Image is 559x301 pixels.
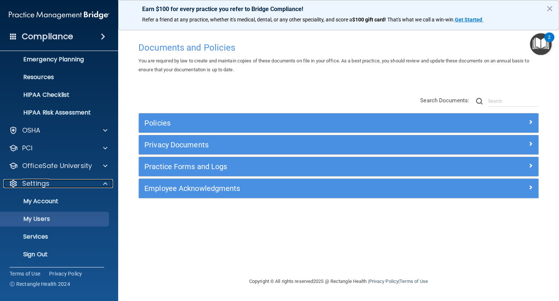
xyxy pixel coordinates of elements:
a: Policies [144,117,533,129]
input: Search [488,96,539,107]
a: Employee Acknowledgments [144,182,533,194]
p: Resources [5,73,106,81]
a: PCI [9,144,107,153]
h5: Employee Acknowledgments [144,184,433,192]
a: Settings [9,179,107,188]
p: HIPAA Risk Assessment [5,109,106,116]
a: Privacy Policy [369,278,398,284]
img: PMB logo [9,8,109,23]
h4: Compliance [22,31,73,42]
span: Ⓒ Rectangle Health 2024 [10,280,70,288]
p: Services [5,233,106,240]
span: Refer a friend at any practice, whether it's medical, dental, or any other speciality, and score a [142,17,352,23]
div: Copyright © All rights reserved 2025 @ Rectangle Health | | [204,270,473,293]
strong: $100 gift card [352,17,385,23]
strong: Get Started [455,17,482,23]
h5: Practice Forms and Logs [144,163,433,171]
p: Earn $100 for every practice you refer to Bridge Compliance! [142,6,535,13]
div: 2 [548,37,551,47]
p: My Account [5,198,106,205]
h4: Documents and Policies [138,43,539,52]
p: HIPAA Checklist [5,91,106,99]
button: Close [546,3,553,14]
p: My Users [5,215,106,223]
p: Sign Out [5,251,106,258]
a: Privacy Policy [49,270,82,277]
p: Settings [22,179,49,188]
p: Emergency Planning [5,56,106,63]
a: Practice Forms and Logs [144,161,533,172]
a: Terms of Use [10,270,40,277]
button: Open Resource Center, 2 new notifications [530,33,552,55]
span: ! That's what we call a win-win. [385,17,455,23]
h5: Privacy Documents [144,141,433,149]
p: OSHA [22,126,41,135]
span: Search Documents: [420,97,469,104]
h5: Policies [144,119,433,127]
a: OSHA [9,126,107,135]
a: Terms of Use [399,278,428,284]
span: You are required by law to create and maintain copies of these documents on file in your office. ... [138,58,529,72]
p: OfficeSafe University [22,161,92,170]
img: ic-search.3b580494.png [476,98,483,105]
p: PCI [22,144,32,153]
a: Privacy Documents [144,139,533,151]
a: OfficeSafe University [9,161,107,170]
a: Get Started [455,17,483,23]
